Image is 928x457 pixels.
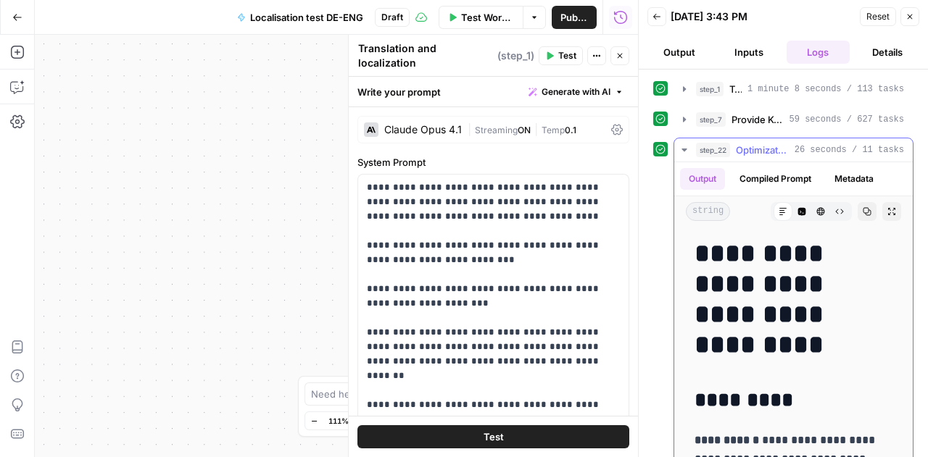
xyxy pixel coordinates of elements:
[674,108,913,131] button: 59 seconds / 627 tasks
[558,49,576,62] span: Test
[439,6,523,29] button: Test Workflow
[696,143,730,157] span: step_22
[826,168,882,190] button: Metadata
[228,6,372,29] button: Localisation test DE-ENG
[790,113,904,126] span: 59 seconds / 627 tasks
[475,125,518,135] span: Streaming
[484,429,504,444] span: Test
[866,10,890,23] span: Reset
[461,10,514,25] span: Test Workflow
[795,143,904,156] span: 26 seconds / 11 tasks
[731,168,820,190] button: Compiled Prompt
[729,82,742,96] span: Translation and localization
[531,122,542,136] span: |
[680,168,725,190] button: Output
[357,425,629,448] button: Test
[518,125,531,135] span: ON
[358,41,494,70] textarea: Translation and localization
[736,143,789,157] span: Optimization
[468,122,475,136] span: |
[647,41,711,64] button: Output
[357,155,629,169] label: System Prompt
[674,138,913,162] button: 26 seconds / 11 tasks
[552,6,597,29] button: Publish
[381,11,403,24] span: Draft
[674,77,913,101] button: 1 minute 8 seconds / 113 tasks
[560,10,588,25] span: Publish
[542,125,565,135] span: Temp
[349,77,638,106] div: Write your prompt
[565,125,576,135] span: 0.1
[328,415,349,427] span: 111%
[523,83,629,101] button: Generate with AI
[787,41,850,64] button: Logs
[384,125,462,135] div: Claude Opus 4.1
[542,85,610,98] span: Generate with AI
[497,49,534,63] span: ( step_1 )
[539,46,583,65] button: Test
[696,82,724,96] span: step_1
[732,112,784,127] span: Provide Keywords
[860,7,896,26] button: Reset
[717,41,781,64] button: Inputs
[696,112,726,127] span: step_7
[747,83,904,96] span: 1 minute 8 seconds / 113 tasks
[855,41,919,64] button: Details
[686,202,730,221] span: string
[250,10,363,25] span: Localisation test DE-ENG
